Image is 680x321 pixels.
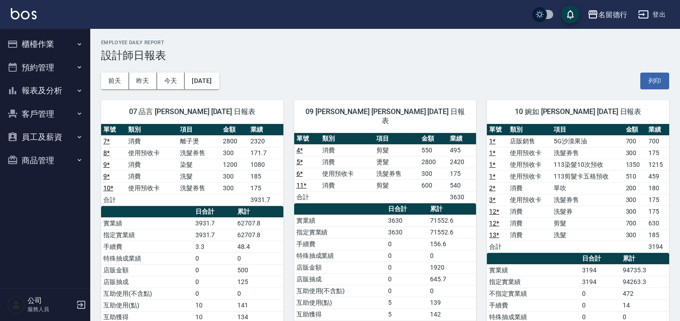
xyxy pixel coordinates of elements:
[320,179,375,191] td: 消費
[294,226,386,238] td: 指定實業績
[235,264,283,276] td: 500
[235,252,283,264] td: 0
[235,206,283,218] th: 累計
[624,147,647,159] td: 300
[386,215,428,226] td: 3630
[374,168,419,179] td: 洗髮券售
[28,296,74,305] h5: 公司
[101,124,126,136] th: 單號
[508,229,551,241] td: 消費
[624,170,647,182] td: 510
[508,147,551,159] td: 使用預收卡
[551,182,624,194] td: 單吹
[419,133,448,145] th: 金額
[508,182,551,194] td: 消費
[178,135,221,147] td: 離子燙
[157,73,185,89] button: 今天
[221,159,248,170] td: 1200
[624,182,647,194] td: 200
[646,206,669,217] td: 175
[646,241,669,252] td: 3194
[487,299,579,311] td: 手續費
[646,170,669,182] td: 459
[178,182,221,194] td: 洗髮券售
[4,56,87,79] button: 預約管理
[551,159,624,170] td: 113染髮10次預收
[580,276,621,288] td: 3194
[221,135,248,147] td: 2800
[248,135,283,147] td: 2320
[101,124,283,206] table: a dense table
[419,144,448,156] td: 550
[235,299,283,311] td: 141
[248,159,283,170] td: 1080
[126,124,178,136] th: 類別
[101,264,193,276] td: 店販金額
[640,73,669,89] button: 列印
[448,144,476,156] td: 495
[508,159,551,170] td: 使用預收卡
[624,159,647,170] td: 1350
[646,182,669,194] td: 180
[487,241,508,252] td: 合計
[4,125,87,149] button: 員工及薪資
[193,276,235,288] td: 0
[448,179,476,191] td: 540
[294,133,476,203] table: a dense table
[448,156,476,168] td: 2420
[646,194,669,206] td: 175
[101,252,193,264] td: 特殊抽成業績
[294,297,386,308] td: 互助使用(點)
[294,250,386,261] td: 特殊抽成業績
[4,102,87,126] button: 客戶管理
[221,147,248,159] td: 300
[551,217,624,229] td: 剪髮
[294,238,386,250] td: 手續費
[419,179,448,191] td: 600
[235,217,283,229] td: 62707.8
[235,276,283,288] td: 125
[178,170,221,182] td: 洗髮
[374,133,419,145] th: 項目
[487,264,579,276] td: 實業績
[620,288,669,299] td: 472
[646,229,669,241] td: 185
[221,170,248,182] td: 300
[178,147,221,159] td: 洗髮券售
[428,308,476,320] td: 142
[508,206,551,217] td: 消費
[646,159,669,170] td: 1215
[320,133,375,145] th: 類別
[646,135,669,147] td: 700
[248,194,283,206] td: 3931.7
[294,215,386,226] td: 實業績
[580,264,621,276] td: 3194
[235,229,283,241] td: 62707.8
[580,288,621,299] td: 0
[294,191,320,203] td: 合計
[551,135,624,147] td: 5G沙漠果油
[646,124,669,136] th: 業績
[634,6,669,23] button: 登出
[386,250,428,261] td: 0
[428,285,476,297] td: 0
[624,124,647,136] th: 金額
[193,264,235,276] td: 0
[386,273,428,285] td: 0
[448,133,476,145] th: 業績
[487,276,579,288] td: 指定實業績
[624,229,647,241] td: 300
[551,206,624,217] td: 洗髮券
[498,107,658,116] span: 10 婉如 [PERSON_NAME] [DATE] 日報表
[487,288,579,299] td: 不指定實業績
[193,206,235,218] th: 日合計
[487,124,669,253] table: a dense table
[193,229,235,241] td: 3931.7
[178,159,221,170] td: 染髮
[305,107,466,125] span: 09 [PERSON_NAME] [PERSON_NAME] [DATE] 日報表
[320,168,375,179] td: 使用預收卡
[561,5,579,23] button: save
[428,226,476,238] td: 71552.6
[28,305,74,313] p: 服務人員
[646,147,669,159] td: 175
